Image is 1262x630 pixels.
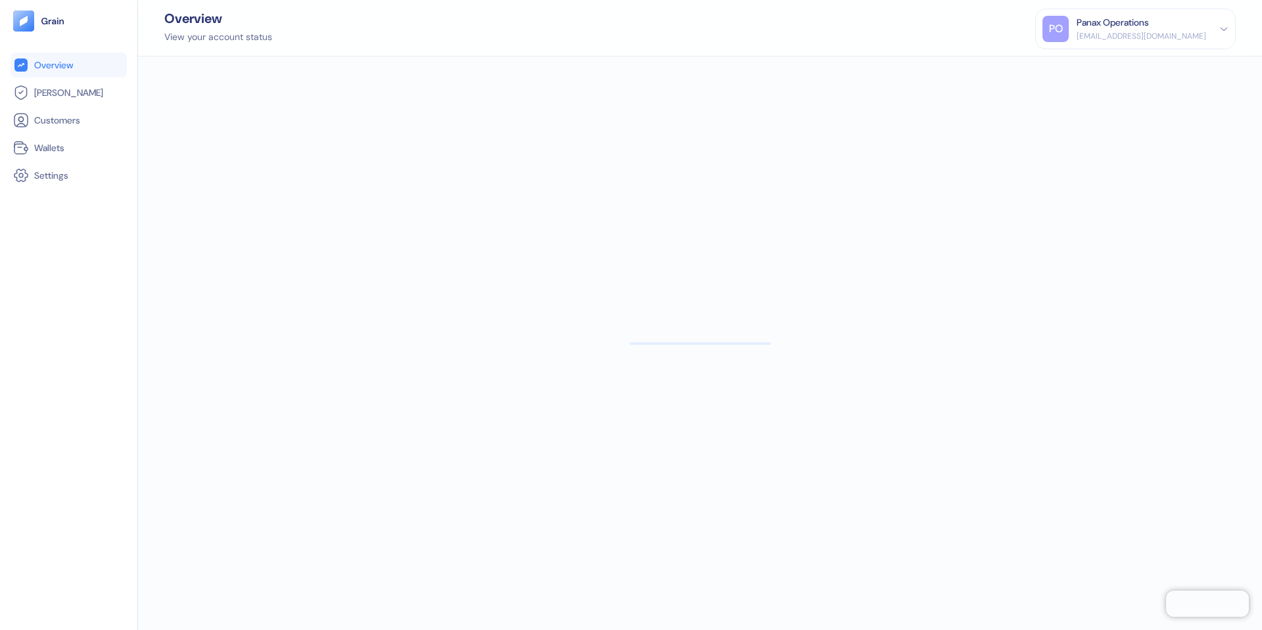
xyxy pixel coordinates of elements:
a: Wallets [13,140,124,156]
img: logo-tablet-V2.svg [13,11,34,32]
span: Customers [34,114,80,127]
div: Overview [164,12,272,25]
div: PO [1042,16,1069,42]
span: Wallets [34,141,64,154]
img: logo [41,16,65,26]
a: [PERSON_NAME] [13,85,124,101]
span: Overview [34,58,73,72]
div: View your account status [164,30,272,44]
iframe: Chatra live chat [1166,591,1249,617]
a: Settings [13,168,124,183]
a: Customers [13,112,124,128]
span: [PERSON_NAME] [34,86,103,99]
span: Settings [34,169,68,182]
a: Overview [13,57,124,73]
div: Panax Operations [1077,16,1149,30]
div: [EMAIL_ADDRESS][DOMAIN_NAME] [1077,30,1206,42]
